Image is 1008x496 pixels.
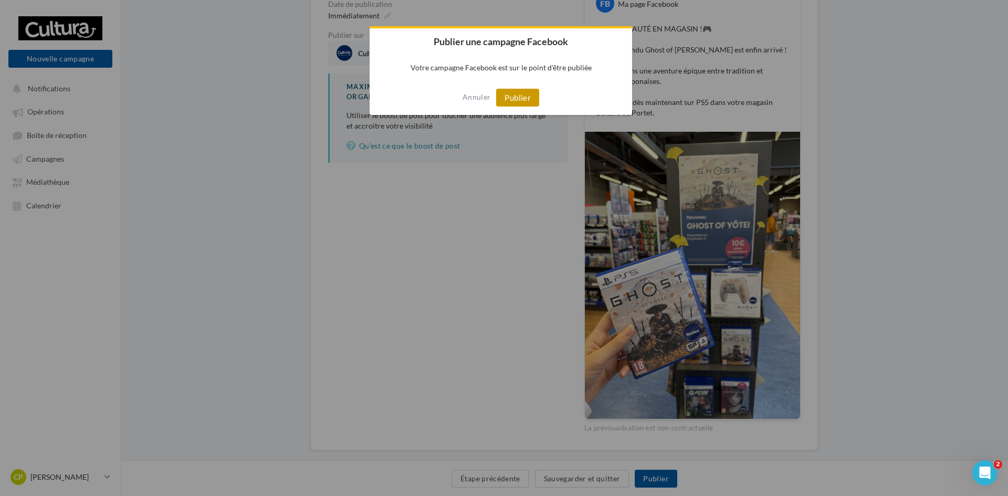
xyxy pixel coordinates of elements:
[463,89,490,105] button: Annuler
[370,28,632,55] h2: Publier une campagne Facebook
[972,460,997,486] iframe: Intercom live chat
[994,460,1002,469] span: 2
[496,89,539,107] button: Publier
[370,55,632,80] p: Votre campagne Facebook est sur le point d'être publiée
